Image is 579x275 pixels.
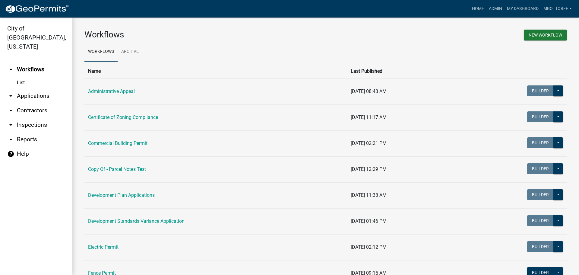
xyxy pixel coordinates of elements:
[7,136,14,143] i: arrow_drop_down
[351,166,387,172] span: [DATE] 12:29 PM
[351,218,387,224] span: [DATE] 01:46 PM
[84,64,347,78] th: Name
[541,3,574,14] a: Mbottorff
[527,215,554,226] button: Builder
[527,189,554,200] button: Builder
[88,114,158,120] a: Certificate of Zoning Compliance
[351,192,387,198] span: [DATE] 11:33 AM
[470,3,486,14] a: Home
[118,42,142,62] a: Archive
[88,192,155,198] a: Development Plan Applications
[351,88,387,94] span: [DATE] 08:43 AM
[7,150,14,158] i: help
[524,30,567,40] button: New Workflow
[88,244,119,250] a: Electric Permit
[486,3,505,14] a: Admin
[527,163,554,174] button: Builder
[527,241,554,252] button: Builder
[347,64,456,78] th: Last Published
[84,42,118,62] a: Workflows
[351,140,387,146] span: [DATE] 02:21 PM
[351,244,387,250] span: [DATE] 02:12 PM
[351,114,387,120] span: [DATE] 11:17 AM
[527,111,554,122] button: Builder
[88,218,185,224] a: Development Standards Variance Application
[527,85,554,96] button: Builder
[7,107,14,114] i: arrow_drop_down
[84,30,321,40] h3: Workflows
[88,166,146,172] a: Copy Of - Parcel Notes Test
[88,88,135,94] a: Administrative Appeal
[88,140,147,146] a: Commercial Building Permit
[7,121,14,129] i: arrow_drop_down
[7,66,14,73] i: arrow_drop_up
[7,92,14,100] i: arrow_drop_down
[527,137,554,148] button: Builder
[505,3,541,14] a: My Dashboard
